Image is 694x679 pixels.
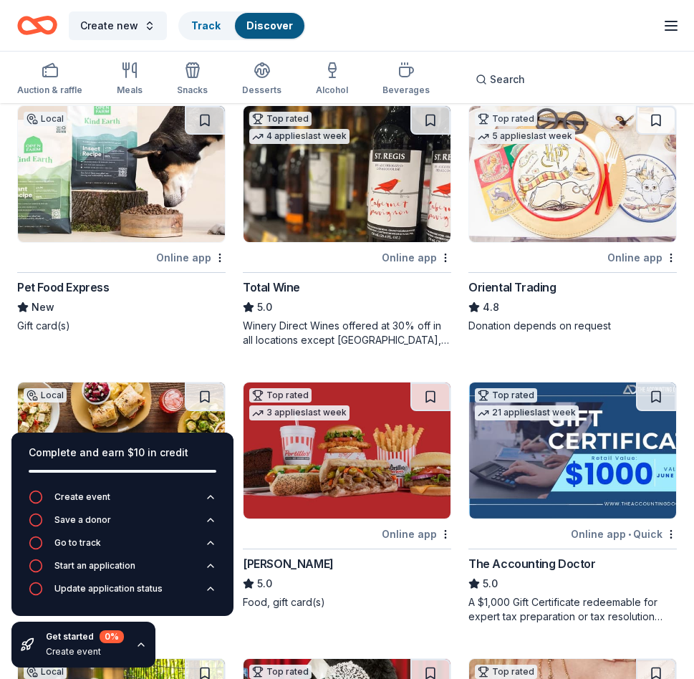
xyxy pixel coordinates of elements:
div: Save a donor [54,514,111,526]
div: Total Wine [243,279,300,296]
div: Online app [382,525,451,543]
button: Meals [117,56,143,103]
a: Image for Portillo'sTop rated3 applieslast weekOnline app[PERSON_NAME]5.0Food, gift card(s) [243,382,451,610]
div: Go to track [54,537,101,549]
span: • [628,529,631,540]
div: Alcohol [316,85,348,96]
button: Auction & raffle [17,56,82,103]
div: Desserts [242,85,281,96]
div: Oriental Trading [468,279,556,296]
button: TrackDiscover [178,11,306,40]
div: 4 applies last week [249,129,350,144]
div: Online app [382,249,451,266]
div: Top rated [475,388,537,403]
button: Go to track [29,536,216,559]
a: Image for Urban PlatesLocalOnline app•QuickUrban PlatesNew$25 gift card [17,382,226,610]
div: Snacks [177,85,208,96]
button: Create event [29,490,216,513]
div: Pet Food Express [17,279,110,296]
button: Start an application [29,559,216,582]
button: Update application status [29,582,216,605]
span: 5.0 [257,299,272,316]
div: Winery Direct Wines offered at 30% off in all locations except [GEOGRAPHIC_DATA], [GEOGRAPHIC_DAT... [243,319,451,347]
button: Alcohol [316,56,348,103]
div: Online app [607,249,677,266]
div: Local [24,112,67,126]
div: Meals [117,85,143,96]
button: Snacks [177,56,208,103]
div: Create event [54,491,110,503]
span: 5.0 [483,575,498,592]
div: 5 applies last week [475,129,575,144]
div: Auction & raffle [17,85,82,96]
img: Image for Total Wine [244,106,450,242]
div: Top rated [249,665,312,679]
div: Food, gift card(s) [243,595,451,610]
a: Home [17,9,57,42]
div: Get started [46,630,124,643]
span: 4.8 [483,299,499,316]
div: Top rated [249,112,312,126]
img: Image for Portillo's [244,382,450,519]
a: Image for Total WineTop rated4 applieslast weekOnline appTotal Wine5.0Winery Direct Wines offered... [243,105,451,347]
a: Image for The Accounting DoctorTop rated21 applieslast weekOnline app•QuickThe Accounting Doctor5... [468,382,677,624]
div: Update application status [54,583,163,594]
a: Image for Pet Food ExpressLocalOnline appPet Food ExpressNewGift card(s) [17,105,226,333]
div: Create event [46,646,124,658]
div: Top rated [475,665,537,679]
img: Image for Oriental Trading [469,106,676,242]
div: 3 applies last week [249,405,350,420]
a: Track [191,19,221,32]
div: 0 % [100,630,124,643]
button: Desserts [242,56,281,103]
div: Top rated [475,112,537,126]
div: Online app Quick [571,525,677,543]
img: Image for Pet Food Express [18,106,225,242]
span: 5.0 [257,575,272,592]
span: Create new [80,17,138,34]
div: The Accounting Doctor [468,555,596,572]
div: Online app [156,249,226,266]
a: Discover [246,19,293,32]
div: [PERSON_NAME] [243,555,334,572]
div: Donation depends on request [468,319,677,333]
button: Save a donor [29,513,216,536]
img: Image for The Accounting Doctor [469,382,676,519]
div: Gift card(s) [17,319,226,333]
div: A $1,000 Gift Certificate redeemable for expert tax preparation or tax resolution services—recipi... [468,595,677,624]
button: Beverages [382,56,430,103]
a: Image for Oriental TradingTop rated5 applieslast weekOnline appOriental Trading4.8Donation depend... [468,105,677,333]
button: Create new [69,11,167,40]
div: Beverages [382,85,430,96]
img: Image for Urban Plates [18,382,225,519]
button: Search [464,65,536,94]
div: Top rated [249,388,312,403]
span: Search [490,71,525,88]
div: 21 applies last week [475,405,579,420]
div: Complete and earn $10 in credit [29,444,216,461]
div: Start an application [54,560,135,572]
div: Local [24,388,67,403]
span: New [32,299,54,316]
